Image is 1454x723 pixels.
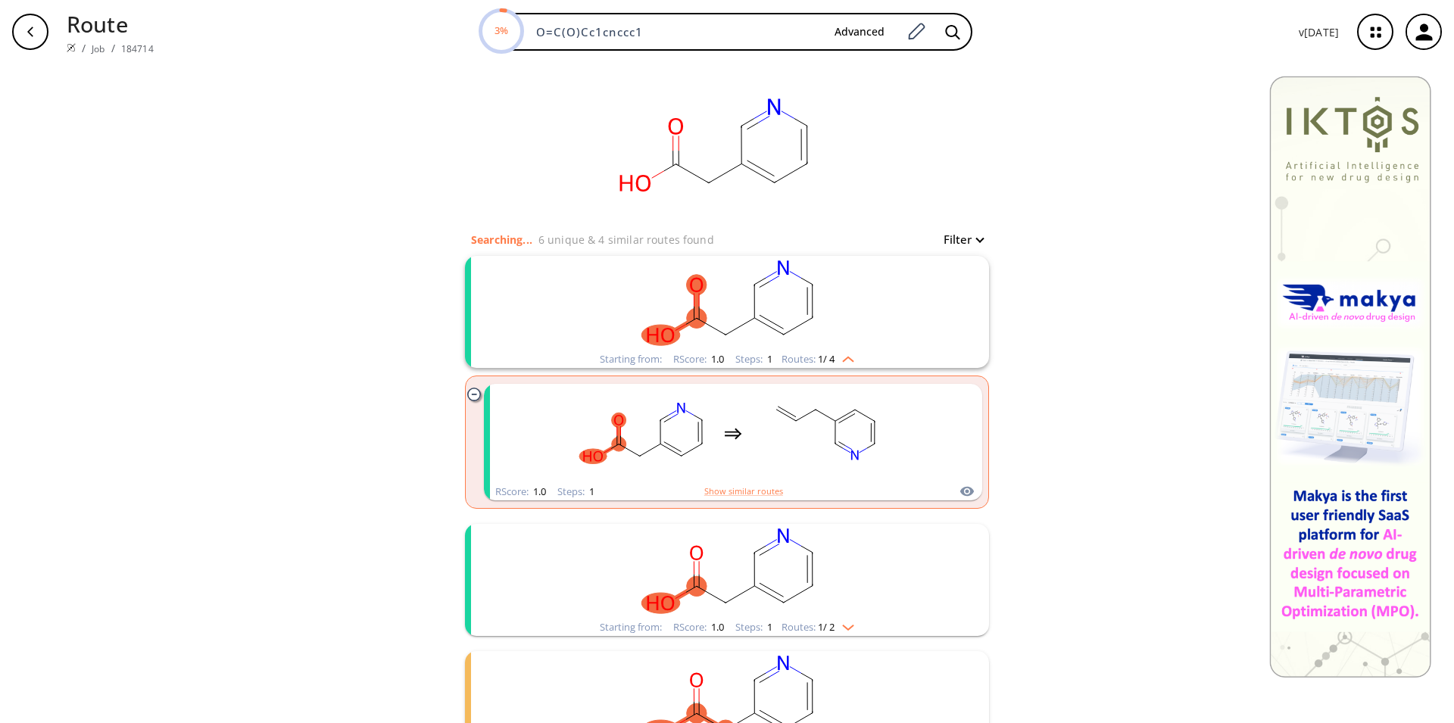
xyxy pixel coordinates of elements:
[835,619,854,631] img: Down
[573,386,709,481] svg: O=C(O)Cc1cccnc1
[557,487,594,497] div: Steps :
[704,485,783,498] button: Show similar routes
[67,8,154,40] p: Route
[67,43,76,52] img: Spaya logo
[782,622,854,632] div: Routes:
[818,354,835,364] span: 1 / 4
[835,351,854,363] img: Up
[111,40,115,56] li: /
[92,42,105,55] a: Job
[757,386,894,481] svg: C=CCc1cccnc1
[495,487,546,497] div: RScore :
[709,620,724,634] span: 1.0
[1269,76,1431,678] img: Banner
[530,524,924,619] svg: O=C(O)Cc1cccnc1
[765,620,772,634] span: 1
[495,23,508,37] text: 3%
[934,234,983,245] button: Filter
[600,622,662,632] div: Starting from:
[587,485,594,498] span: 1
[765,352,772,366] span: 1
[673,354,724,364] div: RScore :
[559,64,862,230] svg: O=C(O)Cc1cnccc1
[782,354,854,364] div: Routes:
[121,42,154,55] a: 184714
[735,354,772,364] div: Steps :
[527,24,822,39] input: Enter SMILES
[709,352,724,366] span: 1.0
[818,622,835,632] span: 1 / 2
[471,232,532,248] p: Searching...
[735,622,772,632] div: Steps :
[822,18,897,46] button: Advanced
[673,622,724,632] div: RScore :
[600,354,662,364] div: Starting from:
[82,40,86,56] li: /
[531,485,546,498] span: 1.0
[1299,24,1339,40] p: v [DATE]
[530,256,924,351] svg: O=C(O)Cc1cccnc1
[538,232,714,248] p: 6 unique & 4 similar routes found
